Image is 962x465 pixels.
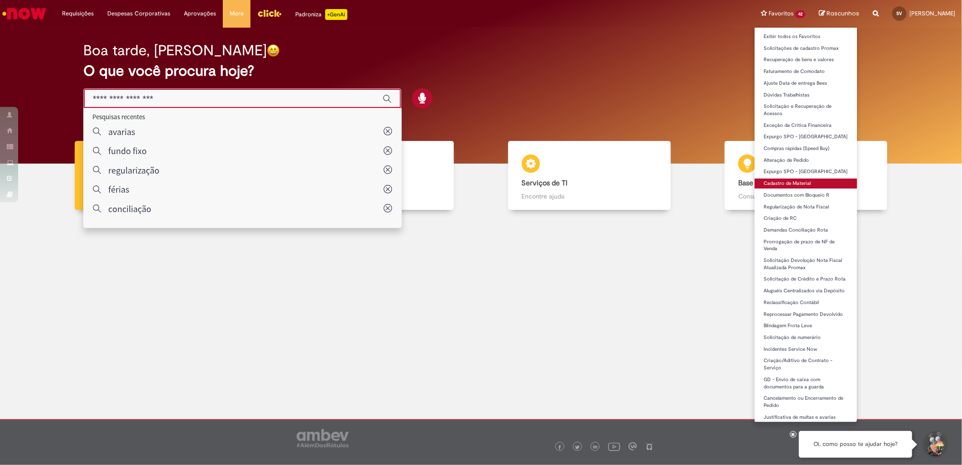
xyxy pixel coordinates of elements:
a: Solicitações de cadastro Promax [755,44,857,53]
a: Rascunhos [819,10,859,18]
div: Oi, como posso te ajudar hoje? [799,431,912,458]
img: ServiceNow [1,5,48,23]
p: +GenAi [325,9,347,20]
a: Regularização de Nota Fiscal [755,202,857,212]
a: Faturamento de Comodato [755,67,857,77]
img: happy-face.png [267,44,280,57]
div: Padroniza [295,9,347,20]
a: Reclassificação Contábil [755,298,857,308]
a: Incidentes Service Now [755,344,857,354]
img: logo_footer_twitter.png [575,445,580,450]
a: Criação de RC [755,213,857,223]
a: GD - Envio de caixa com documentos para a guarda [755,375,857,392]
h2: O que você procura hoje? [83,63,879,79]
span: [PERSON_NAME] [909,10,955,17]
img: logo_footer_workplace.png [629,442,637,450]
a: Demandas Conciliação Rota [755,225,857,235]
a: Tirar dúvidas Tirar dúvidas com Lupi Assist e Gen Ai [48,141,265,210]
a: Cadastro de Material [755,179,857,189]
a: Solicitação de numerário [755,333,857,343]
a: Documentos com Bloqueio R [755,190,857,200]
a: Exceção da Crítica Financeira [755,121,857,131]
a: Justificativa de multas e avarias [755,412,857,422]
a: Base de Conhecimento Consulte e aprenda [698,141,915,210]
a: Ajuste Data de entrega Bees [755,78,857,88]
a: Compras rápidas (Speed Buy) [755,144,857,154]
img: logo_footer_naosei.png [645,442,654,450]
a: Prorrogação de prazo de NF de Venda [755,237,857,254]
img: logo_footer_youtube.png [608,441,620,452]
a: Recuperação de bens e valores [755,55,857,65]
span: Favoritos [769,9,794,18]
p: Encontre ajuda [522,192,657,201]
span: Rascunhos [827,9,859,18]
b: Serviços de TI [522,179,568,188]
a: Criação/Aditivo de Contrato - Serviço [755,356,857,373]
img: click_logo_yellow_360x200.png [257,6,282,20]
a: Reprocessar Pagamento Devolvido [755,310,857,320]
ul: Favoritos [754,27,857,422]
b: Base de Conhecimento [738,179,813,188]
a: Expurgo SPO - [GEOGRAPHIC_DATA] [755,132,857,142]
a: Alteração de Pedido [755,155,857,165]
h2: Boa tarde, [PERSON_NAME] [83,43,267,58]
span: Despesas Corporativas [107,9,170,18]
a: Serviços de TI Encontre ajuda [481,141,698,210]
p: Consulte e aprenda [738,192,874,201]
a: Exibir todos os Favoritos [755,32,857,42]
span: 42 [795,10,805,18]
span: More [230,9,244,18]
a: Blindagem Frota Leve [755,321,857,331]
img: logo_footer_linkedin.png [593,445,598,450]
a: Expurgo SPO - [GEOGRAPHIC_DATA] [755,167,857,177]
a: Solicitação e Recuperação de Acessos [755,102,857,118]
a: Cancelamento ou Encerramento de Pedido [755,393,857,410]
img: logo_footer_facebook.png [558,445,562,450]
a: Solicitação Devolução Nota Fiscal Atualizada Promax [755,256,857,272]
img: logo_footer_ambev_rotulo_gray.png [297,429,349,447]
a: Dúvidas Trabalhistas [755,90,857,100]
a: Aluguéis Centralizados via Depósito [755,286,857,296]
span: Requisições [62,9,94,18]
a: Solicitação de Crédito e Prazo Rota [755,274,857,284]
span: Aprovações [184,9,216,18]
span: SV [897,10,903,16]
button: Iniciar Conversa de Suporte [921,431,948,458]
